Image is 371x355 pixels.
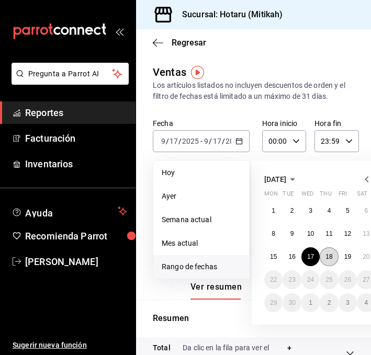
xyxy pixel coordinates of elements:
[262,120,306,127] label: Hora inicio
[328,207,331,214] abbr: September 4, 2025
[182,137,199,145] input: ----
[325,230,332,237] abbr: September 11, 2025
[320,293,338,312] button: October 2, 2025
[364,207,368,214] abbr: September 6, 2025
[328,299,331,306] abbr: October 2, 2025
[283,247,301,266] button: September 16, 2025
[270,253,277,260] abbr: September 15, 2025
[178,137,182,145] span: /
[28,68,113,79] span: Pregunta a Parrot AI
[162,214,241,225] span: Semana actual
[301,224,320,243] button: September 10, 2025
[309,299,312,306] abbr: October 1, 2025
[162,261,241,272] span: Rango de fechas
[272,230,275,237] abbr: September 8, 2025
[320,224,338,243] button: September 11, 2025
[264,175,286,184] span: [DATE]
[174,8,283,21] h3: Sucursal: Hotaru (Mitikah)
[166,137,169,145] span: /
[314,120,358,127] label: Hora fin
[25,106,127,120] span: Reportes
[339,190,347,201] abbr: Friday
[307,253,314,260] abbr: September 17, 2025
[172,38,206,48] span: Regresar
[301,293,320,312] button: October 1, 2025
[115,27,123,36] button: open_drawer_menu
[153,312,354,325] p: Resumen
[272,207,275,214] abbr: September 1, 2025
[320,201,338,220] button: September 4, 2025
[290,230,294,237] abbr: September 9, 2025
[288,299,295,306] abbr: September 30, 2025
[212,137,222,145] input: --
[344,230,351,237] abbr: September 12, 2025
[346,207,350,214] abbr: September 5, 2025
[307,230,314,237] abbr: September 10, 2025
[339,224,357,243] button: September 12, 2025
[270,276,277,283] abbr: September 22, 2025
[161,137,166,145] input: --
[339,247,357,266] button: September 19, 2025
[162,238,241,249] span: Mes actual
[270,299,277,306] abbr: September 29, 2025
[283,224,301,243] button: September 9, 2025
[339,270,357,289] button: September 26, 2025
[283,201,301,220] button: September 2, 2025
[363,253,369,260] abbr: September 20, 2025
[320,190,331,201] abbr: Thursday
[320,247,338,266] button: September 18, 2025
[25,131,127,145] span: Facturación
[307,276,314,283] abbr: September 24, 2025
[288,253,295,260] abbr: September 16, 2025
[301,201,320,220] button: September 3, 2025
[162,191,241,202] span: Ayer
[25,229,127,243] span: Recomienda Parrot
[153,64,186,80] div: Ventas
[320,270,338,289] button: September 25, 2025
[13,340,127,351] span: Sugerir nueva función
[169,137,178,145] input: --
[25,255,127,269] span: [PERSON_NAME]
[344,276,351,283] abbr: September 26, 2025
[25,157,127,171] span: Inventarios
[264,293,283,312] button: September 29, 2025
[301,247,320,266] button: September 17, 2025
[339,293,357,312] button: October 3, 2025
[325,253,332,260] abbr: September 18, 2025
[191,66,204,79] img: Tooltip marker
[283,190,293,201] abbr: Tuesday
[204,137,209,145] input: --
[344,253,351,260] abbr: September 19, 2025
[153,38,206,48] button: Regresar
[264,173,299,186] button: [DATE]
[357,190,367,201] abbr: Saturday
[363,230,369,237] abbr: September 13, 2025
[283,270,301,289] button: September 23, 2025
[264,201,283,220] button: September 1, 2025
[264,270,283,289] button: September 22, 2025
[190,282,242,300] button: Ver resumen
[153,80,354,102] div: Los artículos listados no incluyen descuentos de orden y el filtro de fechas está limitado a un m...
[162,167,241,178] span: Hoy
[346,299,350,306] abbr: October 3, 2025
[25,205,114,217] span: Ayuda
[153,120,250,127] label: Fecha
[264,190,278,201] abbr: Monday
[290,207,294,214] abbr: September 2, 2025
[7,76,129,87] a: Pregunta a Parrot AI
[264,247,283,266] button: September 15, 2025
[309,207,312,214] abbr: September 3, 2025
[209,137,212,145] span: /
[225,137,243,145] input: ----
[339,201,357,220] button: September 5, 2025
[222,137,225,145] span: /
[12,63,129,85] button: Pregunta a Parrot AI
[301,270,320,289] button: September 24, 2025
[264,224,283,243] button: September 8, 2025
[190,282,312,300] div: navigation tabs
[200,137,203,145] span: -
[364,299,368,306] abbr: October 4, 2025
[301,190,313,201] abbr: Wednesday
[325,276,332,283] abbr: September 25, 2025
